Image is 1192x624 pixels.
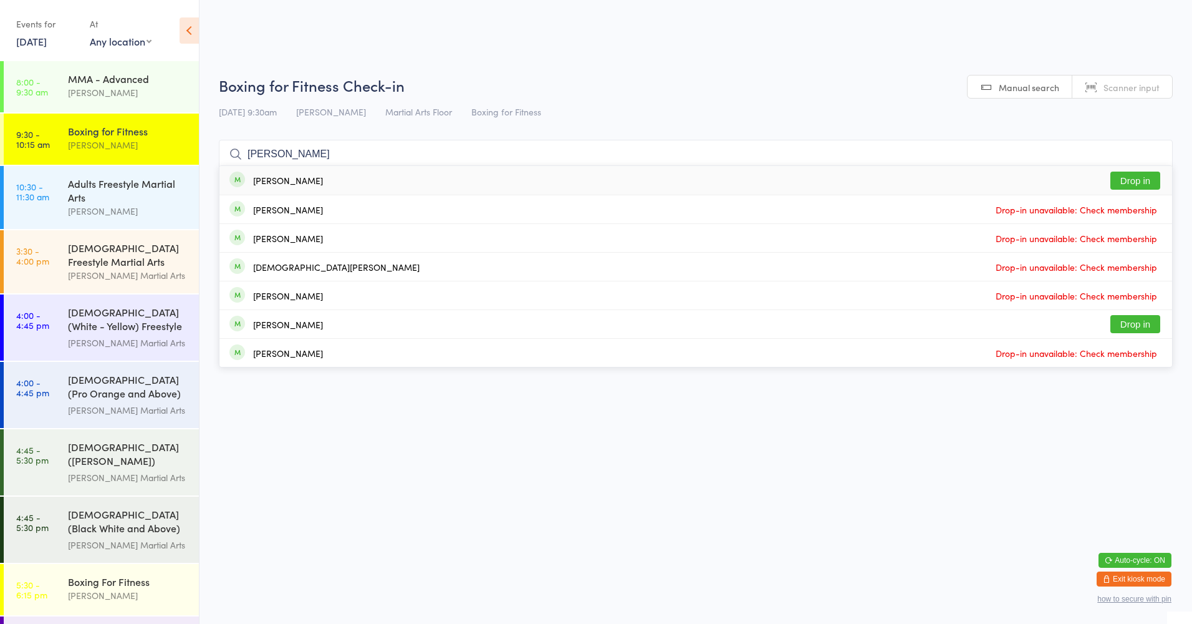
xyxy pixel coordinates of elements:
a: 4:00 -4:45 pm[DEMOGRAPHIC_DATA] (White - Yellow) Freestyle Martial Arts[PERSON_NAME] Martial Arts [4,295,199,361]
span: Drop-in unavailable: Check membership [993,200,1160,219]
a: 3:30 -4:00 pm[DEMOGRAPHIC_DATA] Freestyle Martial Arts[PERSON_NAME] Martial Arts [4,230,199,293]
div: [PERSON_NAME] Martial Arts [68,538,188,552]
span: Drop-in unavailable: Check membership [993,344,1160,363]
div: [PERSON_NAME] [253,233,323,243]
div: [DEMOGRAPHIC_DATA] Freestyle Martial Arts [68,241,188,268]
div: [DEMOGRAPHIC_DATA] (Black White and Above) Freestyle Martial ... [68,507,188,538]
div: At [90,14,151,34]
time: 5:30 - 6:15 pm [16,580,47,600]
div: [PERSON_NAME] Martial Arts [68,336,188,350]
div: Events for [16,14,77,34]
div: [PERSON_NAME] [253,175,323,185]
a: [DATE] [16,34,47,48]
button: Drop in [1110,172,1160,190]
button: how to secure with pin [1097,595,1171,603]
a: 8:00 -9:30 amMMA - Advanced[PERSON_NAME] [4,61,199,112]
div: [PERSON_NAME] [68,138,188,152]
div: [PERSON_NAME] Martial Arts [68,470,188,485]
time: 3:30 - 4:00 pm [16,246,49,266]
div: [PERSON_NAME] [68,85,188,100]
a: 4:00 -4:45 pm[DEMOGRAPHIC_DATA] (Pro Orange and Above) Freestyle Martial Art...[PERSON_NAME] Mart... [4,362,199,428]
time: 4:45 - 5:30 pm [16,445,49,465]
div: [DEMOGRAPHIC_DATA] (White - Yellow) Freestyle Martial Arts [68,305,188,336]
div: Boxing For Fitness [68,575,188,588]
div: [PERSON_NAME] [253,319,323,329]
input: Search [219,140,1173,168]
time: 4:00 - 4:45 pm [16,310,49,330]
a: 5:30 -6:15 pmBoxing For Fitness[PERSON_NAME] [4,564,199,615]
div: [DEMOGRAPHIC_DATA][PERSON_NAME] [253,262,420,272]
a: 4:45 -5:30 pm[DEMOGRAPHIC_DATA] (Black White and Above) Freestyle Martial ...[PERSON_NAME] Martia... [4,497,199,563]
span: Martial Arts Floor [385,105,452,118]
div: Adults Freestyle Martial Arts [68,177,188,204]
span: Drop-in unavailable: Check membership [993,229,1160,248]
div: [PERSON_NAME] [253,291,323,301]
span: Boxing for Fitness [471,105,541,118]
a: 4:45 -5:30 pm[DEMOGRAPHIC_DATA] ([PERSON_NAME]) Freestyle Martial Arts[PERSON_NAME] Martial Arts [4,429,199,495]
button: Exit kiosk mode [1097,572,1171,587]
div: Boxing for Fitness [68,124,188,138]
div: [PERSON_NAME] [68,204,188,218]
span: [PERSON_NAME] [296,105,366,118]
button: Auto-cycle: ON [1098,553,1171,568]
div: [DEMOGRAPHIC_DATA] ([PERSON_NAME]) Freestyle Martial Arts [68,440,188,470]
time: 9:30 - 10:15 am [16,129,50,149]
div: [PERSON_NAME] [253,205,323,215]
span: Drop-in unavailable: Check membership [993,258,1160,276]
span: Scanner input [1103,81,1160,94]
span: Drop-in unavailable: Check membership [993,286,1160,305]
span: [DATE] 9:30am [219,105,277,118]
span: Manual search [999,81,1059,94]
a: 10:30 -11:30 amAdults Freestyle Martial Arts[PERSON_NAME] [4,166,199,229]
div: [DEMOGRAPHIC_DATA] (Pro Orange and Above) Freestyle Martial Art... [68,373,188,403]
div: [PERSON_NAME] [253,348,323,358]
div: [PERSON_NAME] [68,588,188,603]
time: 4:00 - 4:45 pm [16,378,49,397]
a: 9:30 -10:15 amBoxing for Fitness[PERSON_NAME] [4,114,199,165]
div: [PERSON_NAME] Martial Arts [68,403,188,417]
h2: Boxing for Fitness Check-in [219,75,1173,95]
button: Drop in [1110,315,1160,333]
div: MMA - Advanced [68,72,188,85]
time: 10:30 - 11:30 am [16,182,49,202]
div: Any location [90,34,151,48]
time: 8:00 - 9:30 am [16,77,48,97]
div: [PERSON_NAME] Martial Arts [68,268,188,283]
time: 4:45 - 5:30 pm [16,512,49,532]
